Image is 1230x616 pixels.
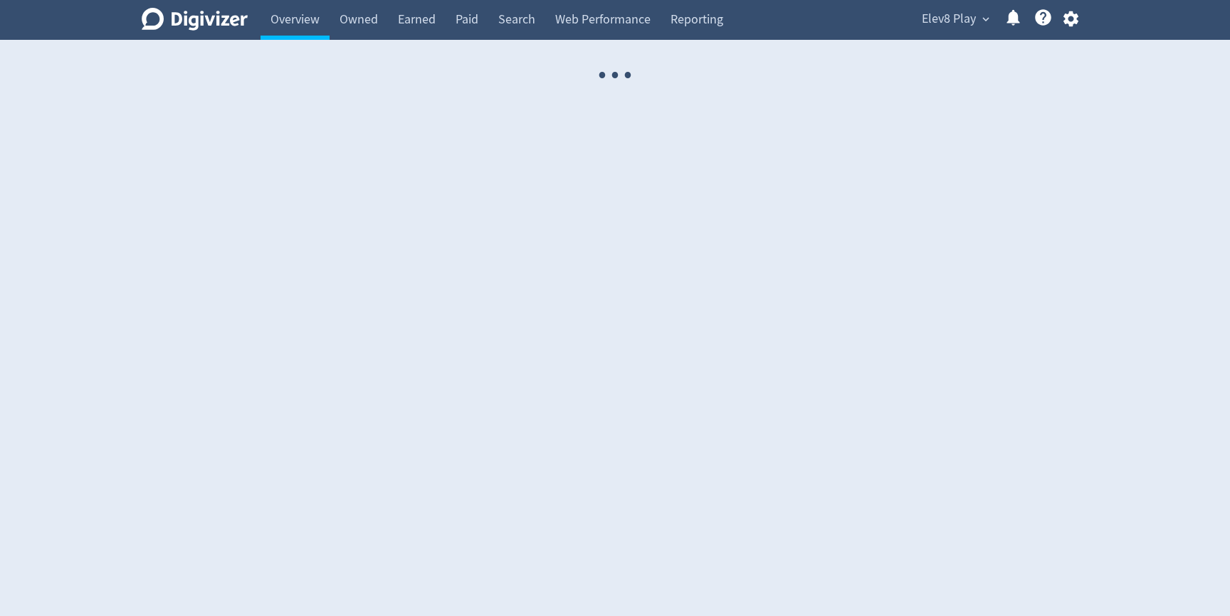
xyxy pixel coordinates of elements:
span: · [621,40,634,112]
span: expand_more [979,13,992,26]
span: · [609,40,621,112]
span: · [596,40,609,112]
span: Elev8 Play [922,8,976,31]
button: Elev8 Play [917,8,993,31]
